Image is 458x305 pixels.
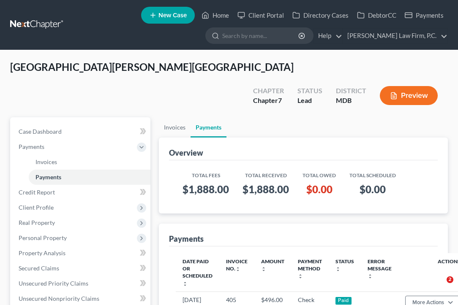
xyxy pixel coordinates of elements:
div: Lead [297,96,322,105]
i: unfold_more [298,274,303,279]
span: Invoices [35,158,57,165]
i: unfold_more [335,267,341,272]
div: Paid [335,297,352,305]
a: Directory Cases [288,8,353,23]
a: Case Dashboard [12,124,150,139]
a: Secured Claims [12,261,150,276]
div: Chapter [253,86,284,96]
a: Payments [191,117,226,138]
th: Total Scheduled [343,167,403,179]
input: Search by name... [222,28,300,43]
a: Invoices [29,154,150,170]
span: Client Profile [19,204,54,211]
span: Real Property [19,219,55,226]
th: Total Owed [296,167,343,179]
h3: $1,888.00 [243,183,289,196]
span: Property Analysis [19,249,65,256]
span: Unsecured Nonpriority Claims [19,295,99,302]
span: Secured Claims [19,265,59,272]
i: unfold_more [183,281,188,286]
i: unfold_more [261,267,266,272]
a: Invoice No.unfold_more [226,258,248,272]
th: Total Fees [176,167,236,179]
div: MDB [336,96,366,105]
span: 2 [447,276,453,283]
a: Property Analysis [12,246,150,261]
iframe: Intercom live chat [429,276,450,297]
span: Credit Report [19,189,55,196]
a: Payments [401,8,448,23]
span: Case Dashboard [19,128,62,135]
span: Unsecured Priority Claims [19,280,88,287]
a: Statusunfold_more [335,258,354,272]
a: Client Portal [233,8,288,23]
span: Payments [19,143,44,150]
th: Total Received [236,167,296,179]
a: Invoices [159,117,191,138]
a: [PERSON_NAME] Law Firm, P.C. [343,28,447,43]
span: Personal Property [19,234,67,241]
span: New Case [158,12,187,19]
span: 7 [278,96,282,104]
div: Overview [169,148,203,158]
div: District [336,86,366,96]
a: Help [314,28,342,43]
a: DebtorCC [353,8,401,23]
a: Payments [29,170,150,185]
button: Preview [380,86,438,105]
a: Date Paid or Scheduledunfold_more [183,258,213,286]
a: Unsecured Priority Claims [12,276,150,291]
a: Amountunfold_more [261,258,284,272]
a: Credit Report [12,185,150,200]
div: Chapter [253,96,284,105]
a: Error Messageunfold_more [368,258,392,279]
div: Status [297,86,322,96]
a: Payment Methodunfold_more [298,258,322,279]
h3: $1,888.00 [183,183,229,196]
span: [GEOGRAPHIC_DATA][PERSON_NAME][GEOGRAPHIC_DATA] [10,61,294,73]
a: Home [197,8,233,23]
div: Payments [169,234,204,244]
span: Payments [35,173,61,181]
h3: $0.00 [303,183,336,196]
h3: $0.00 [349,183,396,196]
i: unfold_more [368,274,373,279]
i: unfold_more [235,267,240,272]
